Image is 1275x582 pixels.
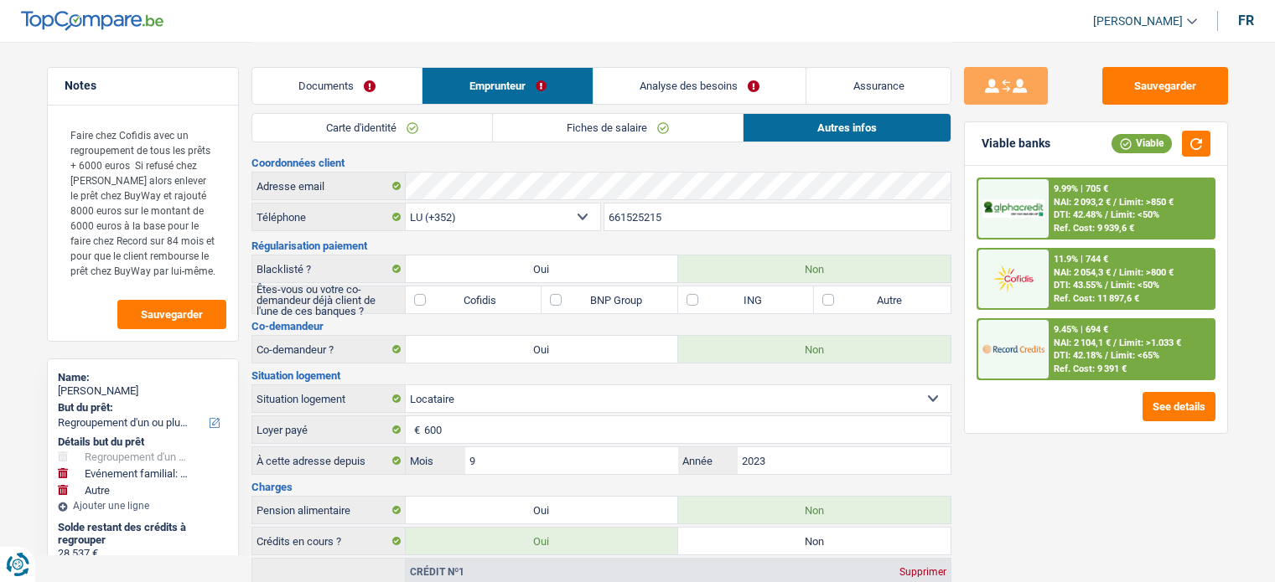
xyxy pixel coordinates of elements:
[1113,267,1117,278] span: /
[604,203,951,230] input: 242627
[678,528,951,554] label: Non
[982,263,1044,294] img: Cofidis
[1054,254,1108,265] div: 11.9% | 744 €
[406,528,678,554] label: Oui
[744,114,951,142] a: Autres infos
[406,567,469,577] div: Crédit nº1
[1093,14,1183,28] span: [PERSON_NAME]
[406,255,678,282] label: Oui
[252,203,406,230] label: Téléphone
[1119,337,1181,348] span: Limit: >1.033 €
[982,199,1044,219] img: AlphaCredit
[252,447,406,474] label: À cette adresse depuis
[1105,209,1108,220] span: /
[21,11,163,31] img: TopCompare Logo
[678,497,951,523] label: Non
[465,447,677,474] input: MM
[1054,280,1102,291] span: DTI: 43.55%
[141,309,203,320] span: Sauvegarder
[252,497,406,523] label: Pension alimentaire
[1105,350,1108,361] span: /
[58,521,228,547] div: Solde restant des crédits à regrouper
[252,385,406,412] label: Situation logement
[1054,337,1111,348] span: NAI: 2 104,1 €
[252,114,492,142] a: Carte d'identité
[252,173,406,199] label: Adresse email
[58,500,228,512] div: Ajouter une ligne
[117,300,226,329] button: Sauvegarder
[252,286,406,313] label: Êtes-vous ou votre co-demandeur déjà client de l'une de ces banques ?
[678,447,738,474] label: Année
[1143,392,1215,421] button: See details
[1113,197,1117,208] span: /
[65,79,221,93] h5: Notes
[1105,280,1108,291] span: /
[1054,209,1102,220] span: DTI: 42.48%
[542,286,677,313] label: BNP Group
[1119,197,1174,208] span: Limit: >850 €
[406,416,424,443] span: €
[406,497,678,523] label: Oui
[895,567,951,577] div: Supprimer
[252,68,422,104] a: Documents
[251,321,951,332] h3: Co-demandeur
[678,286,814,313] label: ING
[1054,183,1108,194] div: 9.99% | 705 €
[1054,293,1139,304] div: Ref. Cost: 11 897,6 €
[406,447,465,474] label: Mois
[251,240,951,251] h3: Régularisation paiement
[406,286,542,313] label: Cofidis
[252,528,406,554] label: Crédits en cours ?
[251,370,951,381] h3: Situation logement
[1113,337,1117,348] span: /
[422,68,593,104] a: Emprunteur
[1238,13,1254,28] div: fr
[678,255,951,282] label: Non
[738,447,950,474] input: AAAA
[678,336,951,363] label: Non
[1054,267,1111,278] span: NAI: 2 054,3 €
[58,435,228,449] div: Détails but du prêt
[1080,8,1197,35] a: [PERSON_NAME]
[252,255,406,282] label: Blacklisté ?
[593,68,806,104] a: Analyse des besoins
[982,333,1044,364] img: Record Credits
[1119,267,1174,278] span: Limit: >800 €
[1111,209,1159,220] span: Limit: <50%
[406,336,678,363] label: Oui
[58,401,225,415] label: But du prêt:
[1112,134,1172,152] div: Viable
[252,336,406,363] label: Co-demandeur ?
[806,68,951,104] a: Assurance
[58,371,228,384] div: Name:
[493,114,743,142] a: Fiches de salaire
[58,547,228,560] div: 28.537 €
[252,416,406,443] label: Loyer payé
[58,384,228,398] div: [PERSON_NAME]
[1111,350,1159,361] span: Limit: <65%
[1102,67,1228,105] button: Sauvegarder
[814,286,950,313] label: Autre
[1111,280,1159,291] span: Limit: <50%
[251,157,951,168] h3: Coordonnées client
[1054,324,1108,335] div: 9.45% | 694 €
[251,482,951,492] h3: Charges
[1054,197,1111,208] span: NAI: 2 093,2 €
[1054,350,1102,361] span: DTI: 42.18%
[1054,363,1127,374] div: Ref. Cost: 9 391 €
[982,136,1050,151] div: Viable banks
[1054,223,1134,234] div: Ref. Cost: 9 939,6 €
